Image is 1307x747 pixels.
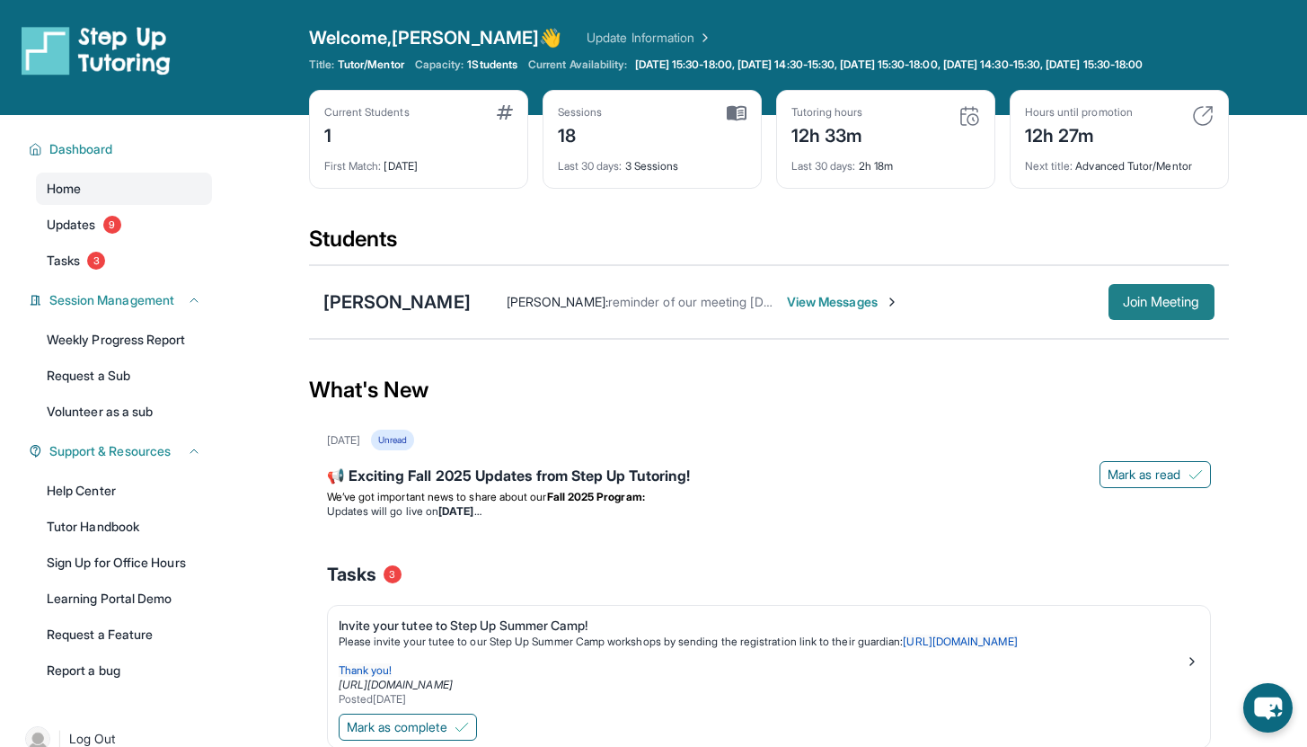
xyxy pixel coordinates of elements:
[339,617,1185,635] div: Invite your tutee to Step Up Summer Camp!
[791,120,863,148] div: 12h 33m
[727,105,746,121] img: card
[347,718,447,736] span: Mark as complete
[1108,466,1181,484] span: Mark as read
[371,430,414,450] div: Unread
[22,25,171,76] img: logo
[36,324,212,356] a: Weekly Progress Report
[103,216,121,234] span: 9
[791,159,856,173] span: Last 30 days :
[49,140,113,158] span: Dashboard
[36,396,212,428] a: Volunteer as a sub
[36,173,212,205] a: Home
[36,618,212,651] a: Request a Feature
[47,216,96,234] span: Updates
[324,120,410,148] div: 1
[528,58,627,72] span: Current Availability:
[958,105,980,127] img: card
[787,293,899,311] span: View Messages
[339,692,1185,707] div: Posted [DATE]
[324,148,513,173] div: [DATE]
[547,490,645,503] strong: Fall 2025 Program:
[791,105,863,120] div: Tutoring hours
[323,289,471,315] div: [PERSON_NAME]
[1123,297,1200,307] span: Join Meeting
[36,360,212,392] a: Request a Sub
[1243,683,1293,733] button: chat-button
[36,582,212,615] a: Learning Portal Demo
[36,245,212,277] a: Tasks3
[42,291,201,309] button: Session Management
[324,105,410,120] div: Current Students
[36,511,212,543] a: Tutor Handbook
[327,504,1211,519] li: Updates will go live on
[36,547,212,579] a: Sign Up for Office Hours
[47,252,80,270] span: Tasks
[36,209,212,241] a: Updates9
[49,291,174,309] span: Session Management
[587,29,712,47] a: Update Information
[309,58,334,72] span: Title:
[631,58,1147,72] a: [DATE] 15:30-18:00, [DATE] 14:30-15:30, [DATE] 15:30-18:00, [DATE] 14:30-15:30, [DATE] 15:30-18:00
[791,148,980,173] div: 2h 18m
[1025,148,1214,173] div: Advanced Tutor/Mentor
[49,442,171,460] span: Support & Resources
[327,490,547,503] span: We’ve got important news to share about our
[635,58,1144,72] span: [DATE] 15:30-18:00, [DATE] 14:30-15:30, [DATE] 15:30-18:00, [DATE] 14:30-15:30, [DATE] 15:30-18:00
[36,475,212,507] a: Help Center
[558,120,603,148] div: 18
[338,58,404,72] span: Tutor/Mentor
[339,714,477,741] button: Mark as complete
[42,442,201,460] button: Support & Resources
[415,58,464,72] span: Capacity:
[1192,105,1214,127] img: card
[327,562,376,587] span: Tasks
[327,465,1211,490] div: 📢 Exciting Fall 2025 Updates from Step Up Tutoring!
[309,225,1229,264] div: Students
[327,433,360,448] div: [DATE]
[467,58,517,72] span: 1 Students
[1108,284,1214,320] button: Join Meeting
[1025,120,1133,148] div: 12h 27m
[87,252,105,270] span: 3
[384,565,402,583] span: 3
[558,159,623,173] span: Last 30 days :
[497,105,513,120] img: card
[1025,159,1073,173] span: Next title :
[507,294,608,309] span: [PERSON_NAME] :
[558,105,603,120] div: Sessions
[885,295,899,309] img: Chevron-Right
[339,678,453,691] a: [URL][DOMAIN_NAME]
[455,720,469,734] img: Mark as complete
[309,25,562,50] span: Welcome, [PERSON_NAME] 👋
[558,148,746,173] div: 3 Sessions
[47,180,81,198] span: Home
[1099,461,1211,488] button: Mark as read
[1188,467,1203,482] img: Mark as read
[339,635,1185,649] p: Please invite your tutee to our Step Up Summer Camp workshops by sending the registration link to...
[1025,105,1133,120] div: Hours until promotion
[324,159,382,173] span: First Match :
[903,635,1017,648] a: [URL][DOMAIN_NAME]
[36,654,212,687] a: Report a bug
[328,606,1210,710] a: Invite your tutee to Step Up Summer Camp!Please invite your tutee to our Step Up Summer Camp work...
[694,29,712,47] img: Chevron Right
[42,140,201,158] button: Dashboard
[608,294,835,309] span: reminder of our meeting [DATE] at 5pm!
[339,663,393,677] span: Thank you!
[438,504,481,518] strong: [DATE]
[309,351,1229,430] div: What's New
